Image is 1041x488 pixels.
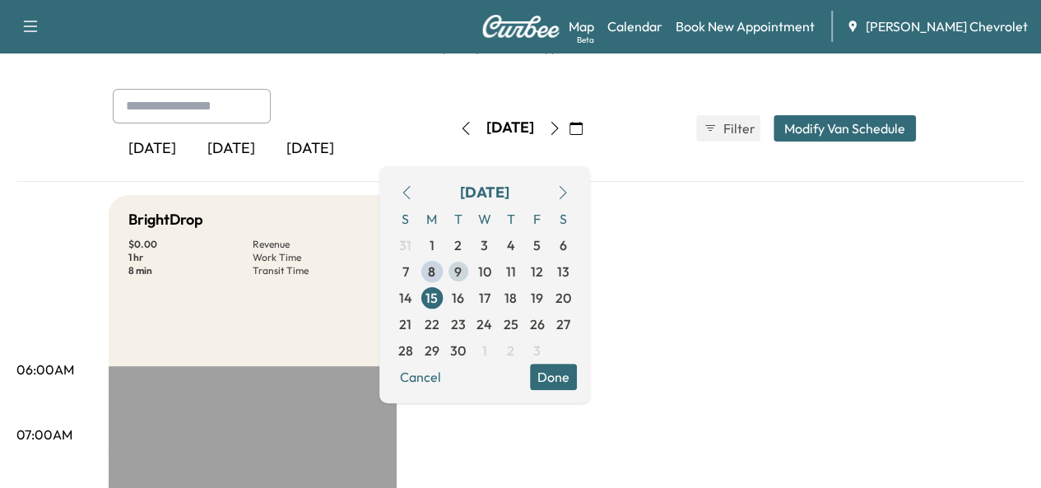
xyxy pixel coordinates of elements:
span: 16 [452,288,464,308]
button: Modify Van Schedule [774,115,916,142]
p: Transit Time [253,264,377,277]
div: Beta [577,34,594,46]
span: W [472,206,498,232]
button: Done [530,364,577,390]
span: 23 [451,314,466,334]
div: [DATE] [460,181,509,204]
span: 1 [482,341,487,360]
div: [DATE] [271,130,350,168]
span: 21 [399,314,411,334]
span: 28 [398,341,413,360]
span: T [445,206,472,232]
span: 13 [557,262,569,281]
p: 06:00AM [16,360,74,379]
span: [PERSON_NAME] Chevrolet [866,16,1028,36]
span: 6 [560,235,567,255]
span: T [498,206,524,232]
p: 8 min [128,264,253,277]
span: S [393,206,419,232]
span: 3 [481,235,488,255]
a: MapBeta [569,16,594,36]
span: 20 [555,288,571,308]
div: [DATE] [113,130,192,168]
span: 2 [454,235,462,255]
span: 5 [533,235,541,255]
span: 26 [530,314,545,334]
a: Book New Appointment [676,16,815,36]
h5: BrightDrop [128,208,203,231]
span: 14 [399,288,412,308]
span: 29 [425,341,439,360]
span: 9 [454,262,462,281]
span: 4 [507,235,515,255]
div: [DATE] [192,130,271,168]
span: 24 [476,314,492,334]
p: Revenue [253,238,377,251]
p: $ 0.00 [128,238,253,251]
span: 10 [478,262,491,281]
a: Calendar [607,16,662,36]
span: 7 [402,262,409,281]
span: Filter [723,119,753,138]
p: 1 hr [128,251,253,264]
p: 07:00AM [16,425,72,444]
span: 1 [430,235,435,255]
span: 12 [531,262,543,281]
span: 17 [479,288,490,308]
span: 2 [507,341,514,360]
span: 19 [531,288,543,308]
span: 11 [506,262,516,281]
span: 8 [428,262,435,281]
span: 18 [504,288,517,308]
span: 22 [425,314,439,334]
img: Curbee Logo [481,15,560,38]
span: 25 [504,314,518,334]
span: 27 [556,314,570,334]
button: Filter [696,115,760,142]
span: S [551,206,577,232]
button: Cancel [393,364,448,390]
span: F [524,206,551,232]
span: 3 [533,341,541,360]
span: M [419,206,445,232]
span: 30 [450,341,466,360]
span: 15 [425,288,438,308]
p: Work Time [253,251,377,264]
span: 31 [399,235,411,255]
div: [DATE] [486,118,534,138]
